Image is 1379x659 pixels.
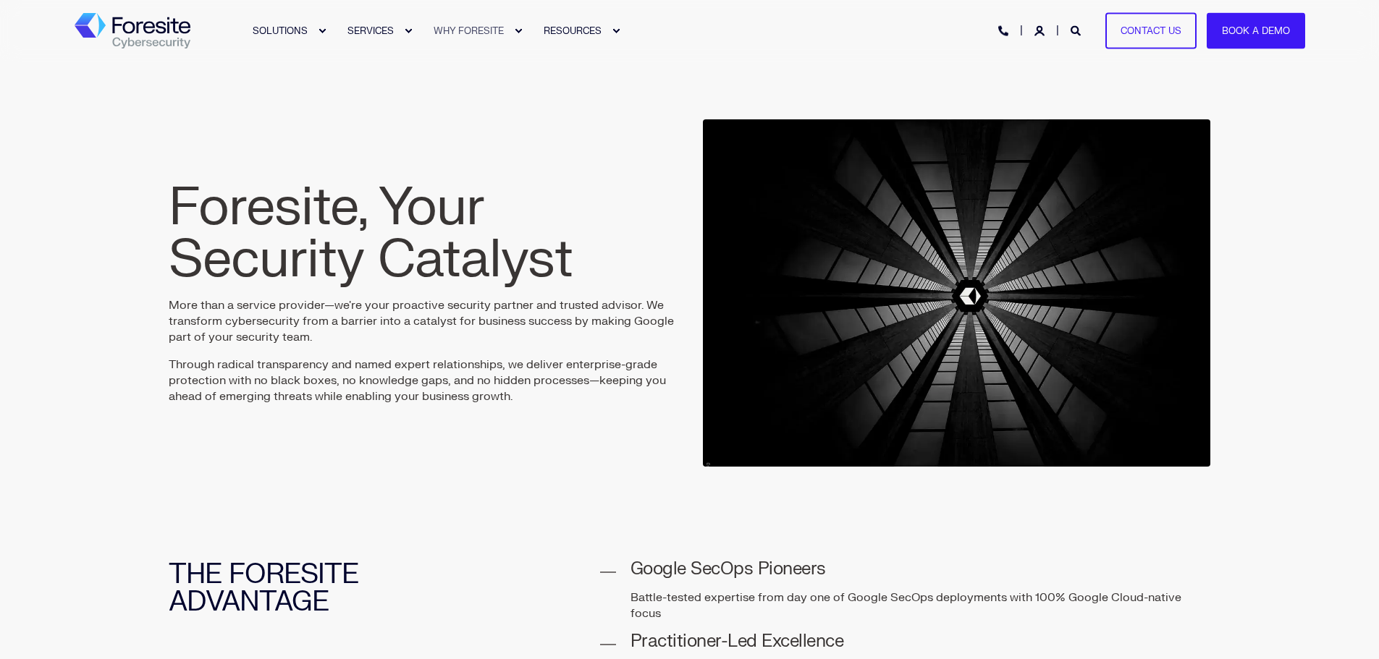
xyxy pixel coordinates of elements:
a: Open Search [1071,24,1084,36]
img: A series of diminishing size hexagons with powerful connecting lines through each corner towards ... [703,119,1211,467]
img: Foresite logo, a hexagon shape of blues with a directional arrow to the right hand side, and the ... [75,13,190,49]
p: Through radical transparency and named expert relationships, we deliver enterprise-grade protecti... [169,357,677,404]
div: Expand SOLUTIONS [318,27,326,35]
a: Back to Home [75,13,190,49]
h1: Foresite, Your Security Catalyst [169,182,677,286]
div: Expand RESOURCES [612,27,620,35]
a: Login [1034,24,1047,36]
h2: THE FORESITE ADVANTAGE [169,561,451,616]
div: Expand SERVICES [404,27,413,35]
div: Expand WHY FORESITE [514,27,523,35]
p: More than a service provider—we're your proactive security partner and trusted advisor. We transf... [169,297,677,345]
span: SOLUTIONS [253,25,308,36]
a: Contact Us [1105,12,1197,49]
span: WHY FORESITE [434,25,504,36]
h4: Google SecOps Pioneers [631,561,1211,578]
h4: Practitioner-Led Excellence [631,633,1211,650]
span: RESOURCES [544,25,602,36]
a: Book a Demo [1207,12,1305,49]
p: Battle-tested expertise from day one of Google SecOps deployments with 100% Google Cloud-native f... [631,590,1211,621]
